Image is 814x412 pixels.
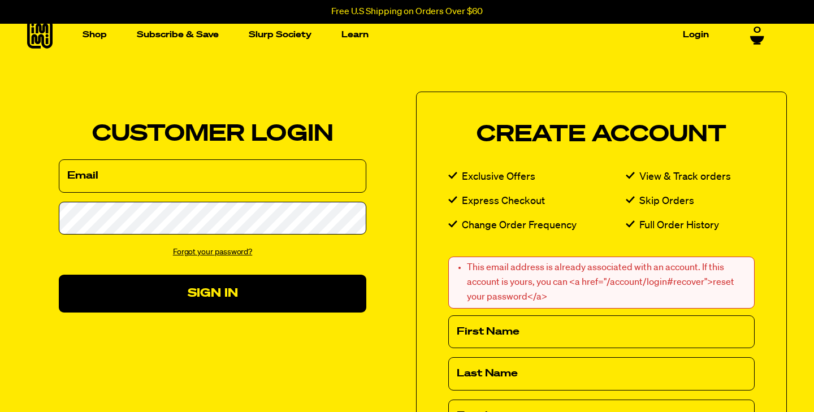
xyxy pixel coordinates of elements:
[448,169,626,185] li: Exclusive Offers
[244,26,316,44] a: Slurp Society
[59,275,366,313] button: Sign In
[626,169,755,185] li: View & Track orders
[173,248,253,256] a: Forgot your password?
[78,14,713,55] nav: Main navigation
[448,193,626,210] li: Express Checkout
[467,261,747,305] li: This email address is already associated with an account. If this account is yours, you can <a hr...
[331,7,483,17] p: Free U.S Shipping on Orders Over $60
[132,26,223,44] a: Subscribe & Save
[750,23,764,42] a: 0
[626,193,755,210] li: Skip Orders
[448,124,755,146] h2: Create Account
[754,23,761,33] span: 0
[78,26,111,44] a: Shop
[626,218,755,234] li: Full Order History
[448,218,626,234] li: Change Order Frequency
[448,315,755,349] input: First Name
[337,26,373,44] a: Learn
[59,123,366,146] h2: Customer Login
[448,357,755,391] input: Last Name
[59,159,366,193] input: Email
[678,26,713,44] a: Login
